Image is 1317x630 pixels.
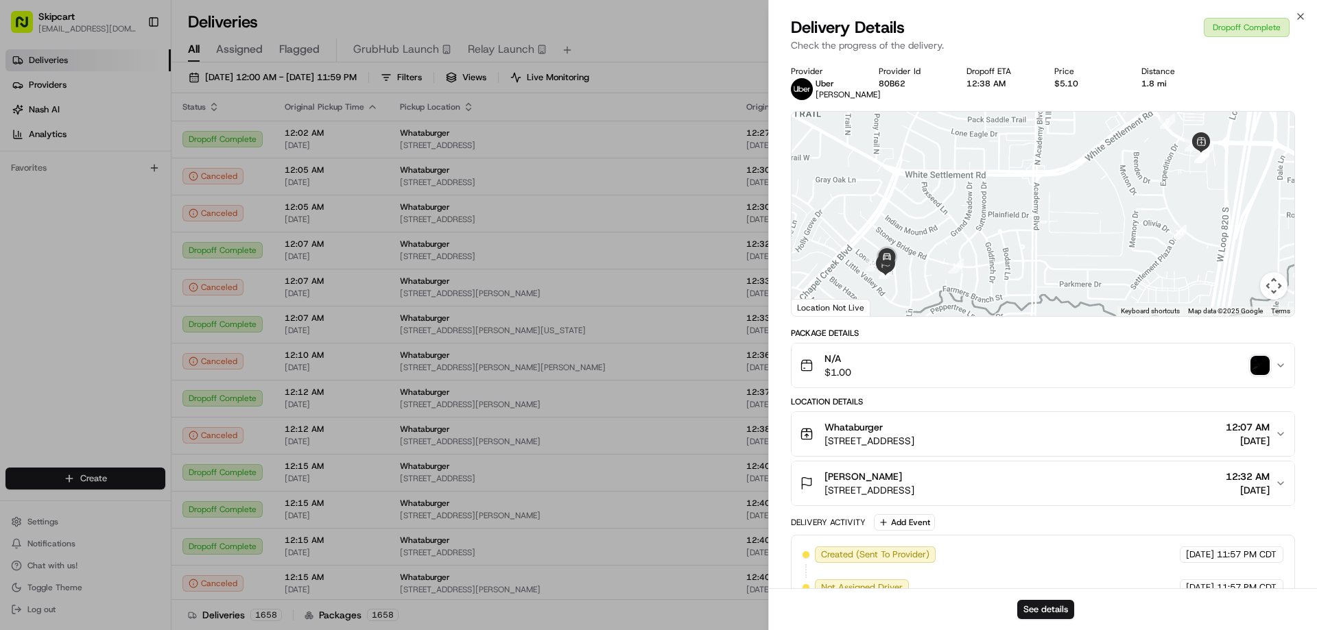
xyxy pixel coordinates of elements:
[1226,470,1270,483] span: 12:32 AM
[1188,307,1263,315] span: Map data ©2025 Google
[791,78,813,100] img: uber-new-logo.jpeg
[1250,356,1270,375] img: photo_proof_of_delivery image
[1226,420,1270,434] span: 12:07 AM
[792,343,1294,387] button: N/A$1.00photo_proof_of_delivery image
[1166,219,1192,245] div: 10
[1217,581,1277,594] span: 11:57 PM CDT
[1017,600,1074,619] button: See details
[795,298,840,316] a: Open this area in Google Maps (opens a new window)
[791,38,1295,52] p: Check the progress of the delivery.
[27,269,105,283] span: Knowledge Base
[36,88,226,103] input: Clear
[1260,272,1288,300] button: Map camera controls
[824,483,914,497] span: [STREET_ADDRESS]
[966,78,1032,89] div: 12:38 AM
[816,78,834,89] span: Uber
[821,548,929,561] span: Created (Sent To Provider)
[213,175,250,192] button: See all
[62,145,189,156] div: We're available if you need us!
[8,264,110,289] a: 📗Knowledge Base
[824,434,914,448] span: [STREET_ADDRESS]
[1193,136,1219,162] div: 5
[1271,307,1290,315] a: Terms
[824,352,851,365] span: N/A
[966,66,1032,77] div: Dropoff ETA
[824,470,902,483] span: [PERSON_NAME]
[1226,434,1270,448] span: [DATE]
[29,131,54,156] img: 8571987876998_91fb9ceb93ad5c398215_72.jpg
[1121,306,1180,316] button: Keyboard shortcuts
[14,271,25,282] div: 📗
[791,66,857,77] div: Provider
[1186,548,1214,561] span: [DATE]
[1141,66,1207,77] div: Distance
[824,365,851,379] span: $1.00
[1154,108,1180,134] div: 9
[816,89,881,100] span: [PERSON_NAME]
[792,461,1294,505] button: [PERSON_NAME][STREET_ADDRESS]12:32 AM[DATE]
[43,213,146,223] span: Wisdom [PERSON_NAME]
[792,299,870,316] div: Location Not Live
[791,517,866,528] div: Delivery Activity
[879,78,905,89] button: 80B62
[14,131,38,156] img: 1736555255976-a54dd68f-1ca7-489b-9aae-adbdc363a1c4
[233,135,250,152] button: Start new chat
[792,412,1294,456] button: Whataburger[STREET_ADDRESS]12:07 AM[DATE]
[149,213,154,223] span: •
[791,396,1295,407] div: Location Details
[874,514,935,531] button: Add Event
[795,298,840,316] img: Google
[14,178,88,189] div: Past conversations
[1054,66,1120,77] div: Price
[879,66,945,77] div: Provider Id
[62,131,225,145] div: Start new chat
[156,213,185,223] span: [DATE]
[1141,78,1207,89] div: 1.8 mi
[1217,548,1277,561] span: 11:57 PM CDT
[860,251,886,277] div: 12
[1186,581,1214,594] span: [DATE]
[791,328,1295,339] div: Package Details
[943,253,969,279] div: 11
[14,199,36,226] img: Wisdom Oko
[791,16,905,38] span: Delivery Details
[1226,483,1270,497] span: [DATE]
[110,264,226,289] a: 💻API Documentation
[27,213,38,224] img: 1736555255976-a54dd68f-1ca7-489b-9aae-adbdc363a1c4
[1179,131,1205,157] div: 8
[137,303,166,313] span: Pylon
[14,55,250,77] p: Welcome 👋
[116,271,127,282] div: 💻
[14,14,41,41] img: Nash
[821,581,903,594] span: Not Assigned Driver
[824,420,883,434] span: Whataburger
[130,269,220,283] span: API Documentation
[1054,78,1120,89] div: $5.10
[97,302,166,313] a: Powered byPylon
